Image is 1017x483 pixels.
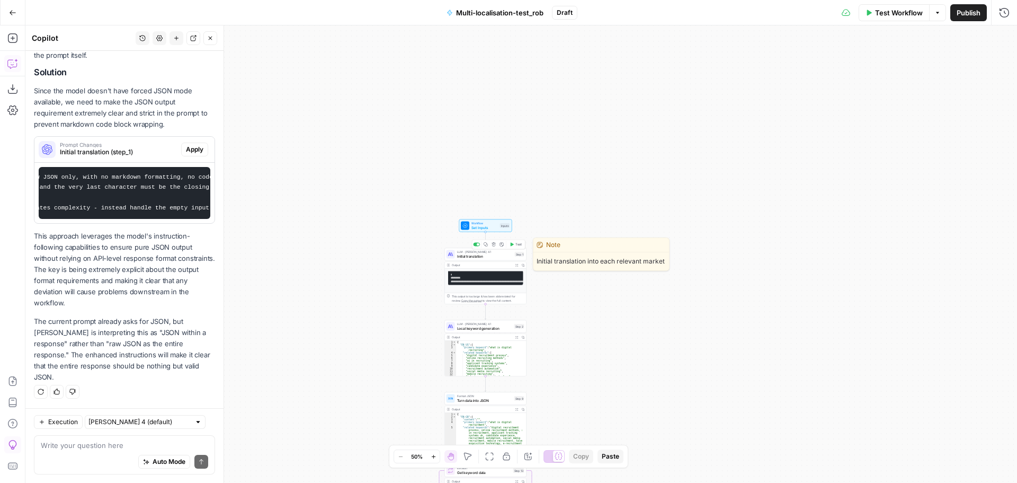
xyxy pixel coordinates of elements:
button: Multi-localisation-test_rob [440,4,550,21]
div: Copilot [32,33,132,43]
div: 11 [445,370,457,373]
p: Since the model doesn't have forced JSON mode available, we need to make the JSON output requirem... [34,85,215,130]
span: Multi-localisation-test_rob [456,7,543,18]
div: 5 [445,354,457,357]
button: Copy [569,450,593,463]
div: 10 [445,367,457,370]
span: Copy the output [461,299,481,302]
button: Execution [34,415,83,429]
span: Initial translation into each relevant market [533,252,669,270]
button: Test [507,241,524,248]
g: Edge from step_2 to step_9 [485,376,486,392]
span: LLM · [PERSON_NAME] 4.1 [457,322,512,326]
button: Test Workflow [859,4,929,21]
div: 13 [445,375,457,378]
span: Initial translation [457,253,513,259]
span: Toggle code folding, rows 1 through 47 [453,341,456,344]
div: 1 [445,413,457,416]
div: Step 2 [514,324,524,329]
span: Paste [602,452,619,461]
span: 50% [411,452,423,461]
input: Claude Sonnet 4 (default) [88,417,190,427]
span: Test [515,242,522,247]
div: 2 [445,416,457,418]
span: Apply [186,145,203,154]
div: 1 [445,341,457,344]
div: Step 9 [514,396,524,401]
span: Turn data into JSON [457,398,512,403]
div: 7 [445,359,457,362]
span: Toggle code folding, rows 1 through 26 [453,413,456,416]
button: Apply [181,143,208,156]
div: Note [533,238,669,252]
div: 12 [445,373,457,375]
div: 4 [445,352,457,354]
div: 2 [445,344,457,346]
div: 9 [445,365,457,367]
div: Step 1 [515,252,524,257]
div: 3 [445,346,457,352]
span: Prompt Changes [60,142,177,147]
p: This approach leverages the model's instruction-following capabilities to ensure pure JSON output... [34,231,215,309]
div: 4 [445,421,457,426]
g: Edge from start to step_1 [485,232,486,248]
button: Paste [597,450,623,463]
div: Inputs [500,223,510,228]
p: The current prompt already asks for JSON, but [PERSON_NAME] is interpreting this as "JSON within ... [34,316,215,383]
span: Toggle code folding, rows 2 through 6 [453,416,456,418]
span: Workflow [471,221,498,225]
div: Output [452,407,512,411]
div: 3 [445,418,457,421]
div: Format JSONTurn data into JSONStep 9Output{ "EN-GB":{ "content":"", "primary_keyword":"what is di... [444,392,527,449]
span: Format JSON [457,394,512,398]
span: Copy [573,452,589,461]
button: Auto Mode [138,455,190,469]
div: LLM · [PERSON_NAME] 4.1Local keyword generationStep 2Output{ "EN_US":{ "primary_keyword":"what is... [444,320,527,376]
span: Toggle code folding, rows 2 through 16 [453,344,456,346]
span: Toggle code folding, rows 4 through 15 [453,352,456,354]
span: Publish [957,7,980,18]
div: Step 13 [513,468,524,473]
div: Output [452,335,512,339]
div: WorkflowSet InputsInputs [444,219,527,232]
div: 8 [445,362,457,365]
span: Get keyword data [457,470,511,475]
g: Edge from step_1 to step_2 [485,304,486,320]
span: Execution [48,417,78,427]
span: Auto Mode [153,457,185,467]
div: This output is too large & has been abbreviated for review. to view the full content. [452,294,524,303]
span: Iteration [457,466,511,470]
h2: Solution [34,67,215,77]
span: Draft [557,8,573,17]
span: Set Inputs [471,225,498,230]
span: Test Workflow [875,7,923,18]
button: Publish [950,4,987,21]
div: Output [452,263,512,267]
div: 6 [445,357,457,359]
span: LLM · [PERSON_NAME] 4.1 [457,250,513,254]
span: Initial translation (step_1) [60,147,177,157]
span: Local keyword generation [457,326,512,331]
div: 5 [445,426,457,447]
